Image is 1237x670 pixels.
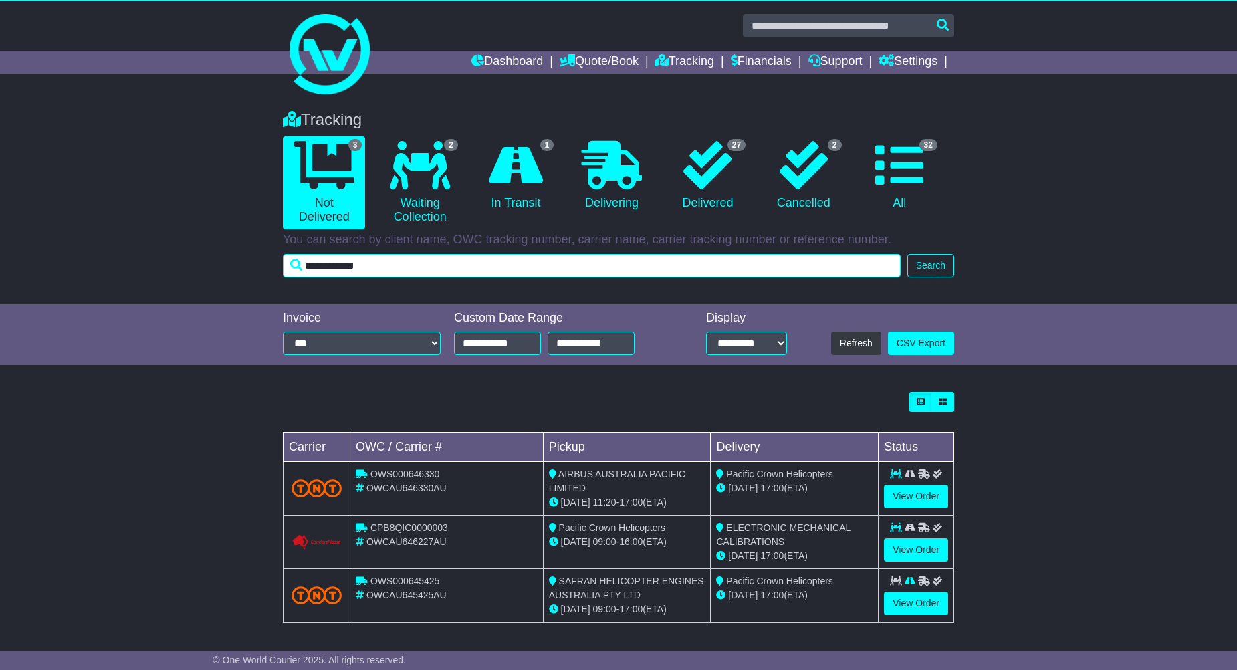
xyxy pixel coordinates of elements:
span: 1 [540,139,554,151]
span: 17:00 [619,604,643,615]
a: 1 In Transit [475,136,557,215]
div: Invoice [283,311,441,326]
a: 3 Not Delivered [283,136,365,229]
span: AIRBUS AUSTRALIA PACIFIC LIMITED [549,469,685,493]
span: 3 [348,139,362,151]
span: OWS000645425 [370,576,440,586]
span: [DATE] [728,550,758,561]
span: [DATE] [561,497,590,508]
span: 17:00 [619,497,643,508]
span: 16:00 [619,536,643,547]
button: Refresh [831,332,881,355]
a: CSV Export [888,332,954,355]
span: CPB8QIC0000003 [370,522,448,533]
td: Delivery [711,433,879,462]
span: 2 [444,139,458,151]
div: Display [706,311,787,326]
a: Settings [879,51,937,74]
img: TNT_Domestic.png [292,586,342,604]
td: OWC / Carrier # [350,433,544,462]
span: 17:00 [760,483,784,493]
a: Quote/Book [560,51,639,74]
a: Delivering [570,136,653,215]
span: 11:20 [593,497,616,508]
span: OWCAU646227AU [366,536,447,547]
a: View Order [884,592,948,615]
a: 32 All [859,136,941,215]
a: 2 Waiting Collection [378,136,461,229]
span: 32 [919,139,937,151]
a: Financials [731,51,792,74]
a: 27 Delivered [667,136,749,215]
span: Pacific Crown Helicopters [559,522,666,533]
span: Pacific Crown Helicopters [726,576,833,586]
a: 2 Cancelled [762,136,845,215]
span: [DATE] [728,483,758,493]
span: 09:00 [593,604,616,615]
span: 17:00 [760,550,784,561]
div: (ETA) [716,549,873,563]
div: - (ETA) [549,535,705,549]
div: Custom Date Range [454,311,669,326]
span: © One World Courier 2025. All rights reserved. [213,655,406,665]
span: 09:00 [593,536,616,547]
button: Search [907,254,954,277]
span: OWCAU645425AU [366,590,447,600]
span: ELECTRONIC MECHANICAL CALIBRATIONS [716,522,850,547]
a: View Order [884,538,948,562]
td: Carrier [284,433,350,462]
a: Dashboard [471,51,543,74]
span: OWCAU646330AU [366,483,447,493]
span: [DATE] [728,590,758,600]
img: GetCarrierServiceLogo [292,534,342,550]
div: (ETA) [716,588,873,602]
a: Support [808,51,863,74]
a: View Order [884,485,948,508]
span: Pacific Crown Helicopters [726,469,833,479]
span: OWS000646330 [370,469,440,479]
span: 2 [828,139,842,151]
span: [DATE] [561,536,590,547]
div: Tracking [276,110,961,130]
span: SAFRAN HELICOPTER ENGINES AUSTRALIA PTY LTD [549,576,704,600]
div: - (ETA) [549,495,705,510]
a: Tracking [655,51,714,74]
div: - (ETA) [549,602,705,617]
div: (ETA) [716,481,873,495]
span: 27 [727,139,746,151]
span: [DATE] [561,604,590,615]
p: You can search by client name, OWC tracking number, carrier name, carrier tracking number or refe... [283,233,954,247]
td: Status [879,433,954,462]
img: TNT_Domestic.png [292,479,342,497]
span: 17:00 [760,590,784,600]
td: Pickup [543,433,711,462]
